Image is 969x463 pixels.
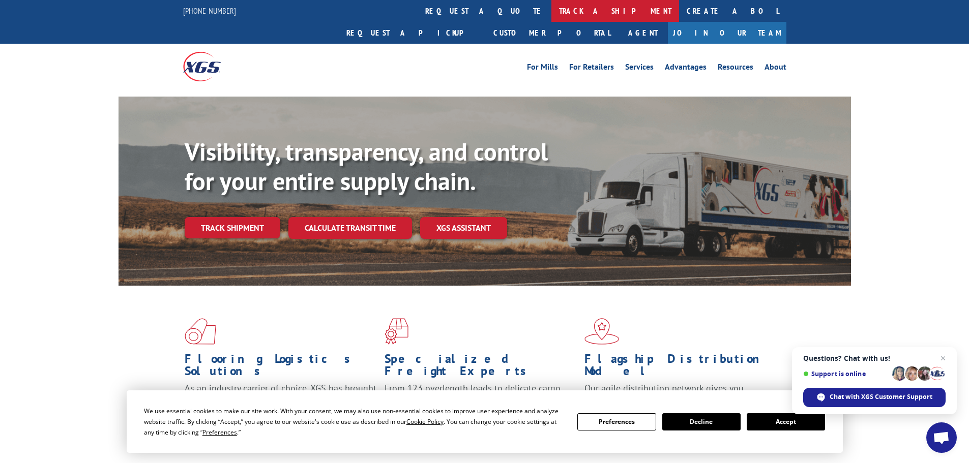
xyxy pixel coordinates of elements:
div: We use essential cookies to make our site work. With your consent, we may also use non-essential ... [144,406,565,438]
a: Services [625,63,654,74]
span: As an industry carrier of choice, XGS has brought innovation and dedication to flooring logistics... [185,382,376,418]
a: Advantages [665,63,707,74]
a: Customer Portal [486,22,618,44]
span: Questions? Chat with us! [803,354,946,362]
a: Calculate transit time [288,217,412,239]
span: Chat with XGS Customer Support [803,388,946,407]
button: Decline [662,413,741,430]
img: xgs-icon-focused-on-flooring-red [385,318,408,345]
span: Preferences [202,428,237,437]
a: For Mills [527,63,558,74]
a: XGS ASSISTANT [420,217,507,239]
a: Resources [718,63,753,74]
a: Request a pickup [339,22,486,44]
span: Chat with XGS Customer Support [830,392,932,402]
img: xgs-icon-flagship-distribution-model-red [584,318,620,345]
span: Our agile distribution network gives you nationwide inventory management on demand. [584,382,772,406]
a: [PHONE_NUMBER] [183,6,236,16]
a: For Retailers [569,63,614,74]
h1: Flagship Distribution Model [584,353,777,382]
a: Join Our Team [668,22,786,44]
button: Accept [747,413,825,430]
a: Agent [618,22,668,44]
button: Preferences [577,413,656,430]
span: Support is online [803,370,889,378]
a: Track shipment [185,217,280,238]
h1: Flooring Logistics Solutions [185,353,377,382]
span: Cookie Policy [406,417,444,426]
img: xgs-icon-total-supply-chain-intelligence-red [185,318,216,345]
b: Visibility, transparency, and control for your entire supply chain. [185,136,548,197]
p: From 123 overlength loads to delicate cargo, our experienced staff knows the best way to move you... [385,382,577,427]
h1: Specialized Freight Experts [385,353,577,382]
a: About [765,63,786,74]
a: Open chat [926,422,957,453]
div: Cookie Consent Prompt [127,390,843,453]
